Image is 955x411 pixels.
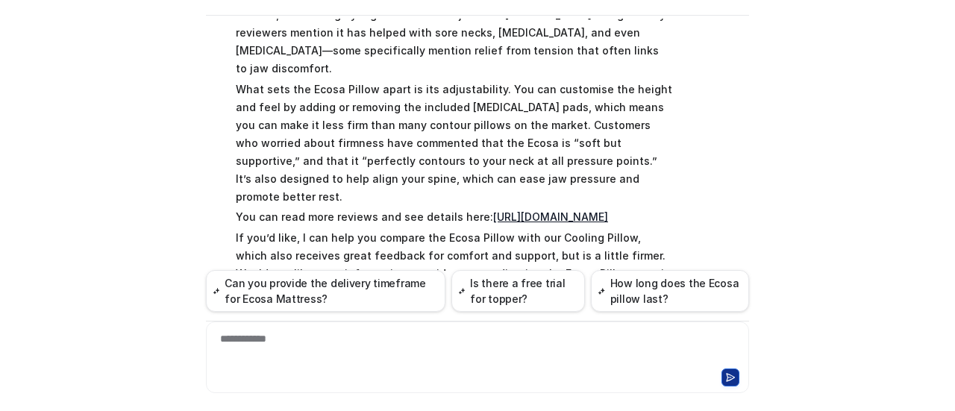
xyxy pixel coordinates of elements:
a: [URL][DOMAIN_NAME] [493,210,608,223]
button: Can you provide the delivery timeframe for Ecosa Mattress? [206,270,445,312]
p: If you’d like, I can help you compare the Ecosa Pillow with our Cooling Pillow, which also receiv... [236,229,672,301]
button: How long does the Ecosa pillow last? [591,270,749,312]
button: Is there a free trial for topper? [451,270,585,312]
p: What sets the Ecosa Pillow apart is its adjustability. You can customise the height and feel by a... [236,81,672,206]
p: You can read more reviews and see details here: [236,208,672,226]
